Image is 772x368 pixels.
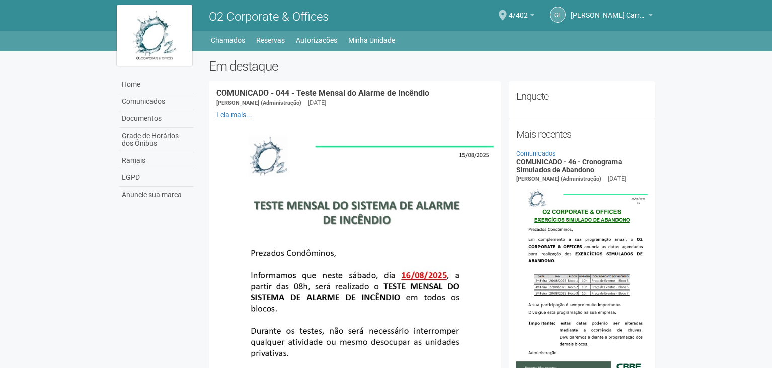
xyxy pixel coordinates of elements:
[209,10,329,24] span: O2 Corporate & Offices
[119,128,194,152] a: Grade de Horários dos Ônibus
[308,98,326,107] div: [DATE]
[119,169,194,187] a: LGPD
[211,33,245,47] a: Chamados
[509,13,534,21] a: 4/402
[119,152,194,169] a: Ramais
[209,58,655,74] h2: Em destaque
[608,174,626,183] div: [DATE]
[119,93,194,110] a: Comunicados
[119,110,194,128] a: Documentos
[571,2,646,19] span: Gabriel Lemos Carreira dos Reis
[348,33,395,47] a: Minha Unidade
[256,33,285,47] a: Reservas
[571,13,653,21] a: [PERSON_NAME] Carreira dos Reis
[516,176,601,182] span: [PERSON_NAME] (Administração)
[216,88,429,98] a: COMUNICADO - 044 - Teste Mensal do Alarme de Incêndio
[119,187,194,203] a: Anuncie sua marca
[516,89,648,104] h2: Enquete
[119,76,194,93] a: Home
[216,111,252,119] a: Leia mais...
[516,150,556,157] a: Comunicados
[516,158,622,173] a: COMUNICADO - 46 - Cronograma Simulados de Abandono
[509,2,528,19] span: 4/402
[117,5,192,66] img: logo.jpg
[216,100,301,106] span: [PERSON_NAME] (Administração)
[550,7,566,23] a: GL
[516,127,648,142] h2: Mais recentes
[296,33,337,47] a: Autorizações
